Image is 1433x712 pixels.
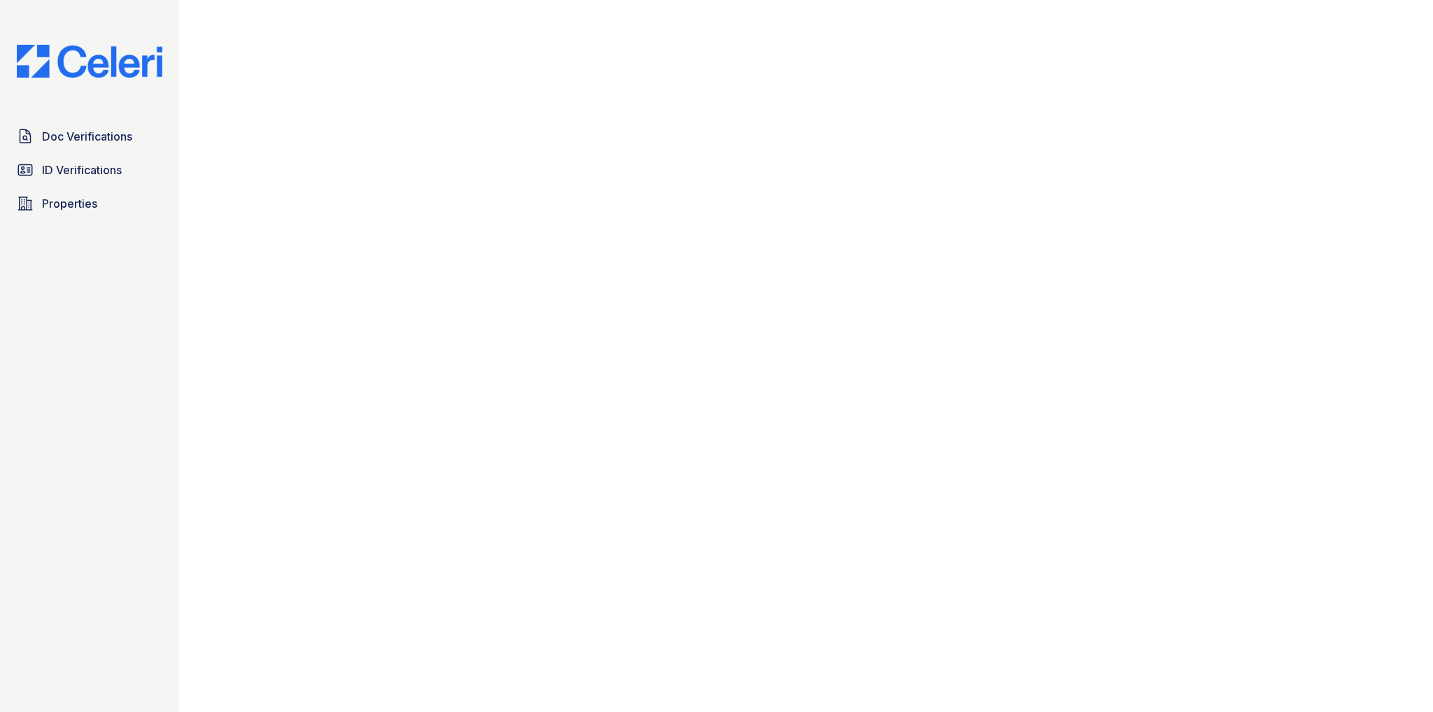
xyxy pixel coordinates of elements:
[11,122,168,150] a: Doc Verifications
[42,128,132,145] span: Doc Verifications
[11,156,168,184] a: ID Verifications
[6,45,174,78] img: CE_Logo_Blue-a8612792a0a2168367f1c8372b55b34899dd931a85d93a1a3d3e32e68fde9ad4.png
[42,195,97,212] span: Properties
[42,162,122,178] span: ID Verifications
[11,190,168,218] a: Properties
